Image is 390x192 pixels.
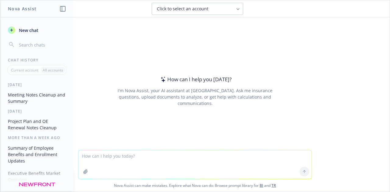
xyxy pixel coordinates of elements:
[5,116,69,133] button: Project Plan and OE Renewal Notes Cleanup
[5,143,69,166] button: Summary of Employee Benefits and Enrollment Updates
[18,27,38,33] span: New chat
[3,179,387,192] span: Nova Assist can make mistakes. Explore what Nova can do: Browse prompt library for and
[5,25,69,36] button: New chat
[43,68,63,73] p: All accounts
[157,6,208,12] span: Click to select an account
[271,183,276,188] a: TR
[1,135,73,140] div: More than a week ago
[159,75,232,83] div: How can I help you [DATE]?
[5,90,69,106] button: Meeting Notes Cleanup and Summary
[109,87,281,106] div: I'm Nova Assist, your AI assistant at [GEOGRAPHIC_DATA]. Ask me insurance questions, upload docum...
[18,40,66,49] input: Search chats
[152,3,243,15] button: Click to select an account
[11,68,38,73] p: Current account
[1,109,73,114] div: [DATE]
[1,58,73,63] div: Chat History
[8,5,37,12] h1: Nova Assist
[1,82,73,87] div: [DATE]
[5,168,69,185] button: Executive Benefits Market Overview
[260,183,263,188] a: BI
